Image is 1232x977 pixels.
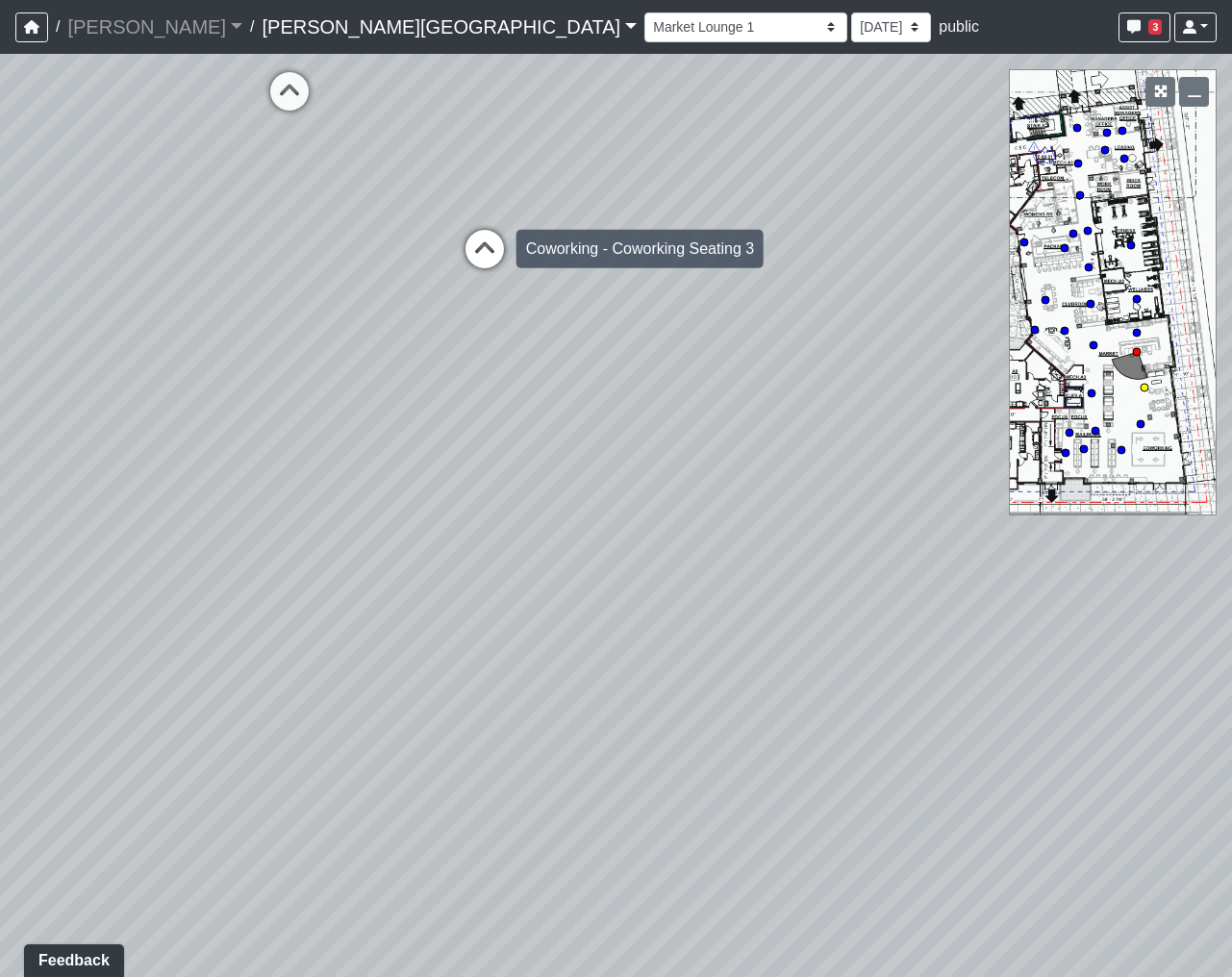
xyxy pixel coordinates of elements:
span: / [48,8,67,46]
iframe: Ybug feedback widget [14,939,128,977]
span: public [939,18,979,35]
a: [PERSON_NAME][GEOGRAPHIC_DATA] [262,8,637,46]
button: 3 [1119,13,1170,42]
a: [PERSON_NAME] [67,8,242,46]
div: Coworking - Coworking Seating 3 [516,230,764,268]
span: / [242,8,262,46]
span: 3 [1148,19,1162,35]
